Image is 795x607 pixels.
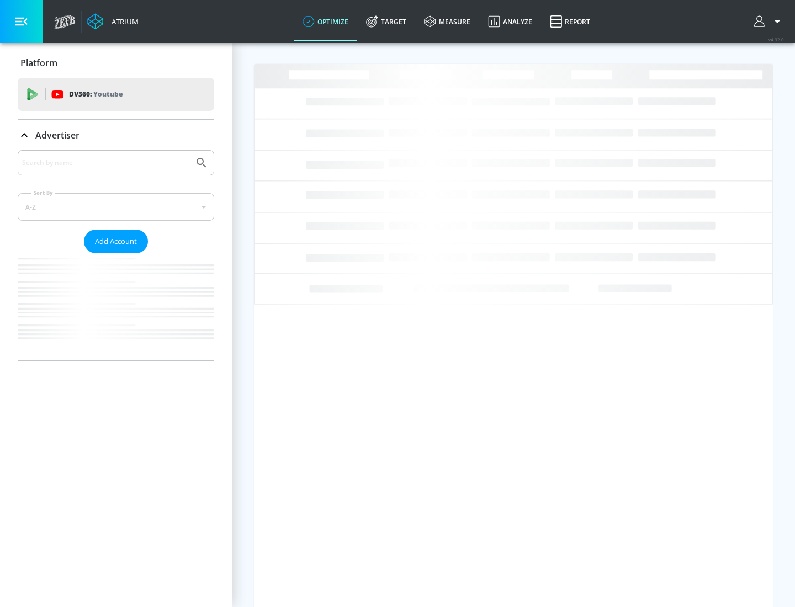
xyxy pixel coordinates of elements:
label: Sort By [31,189,55,196]
a: Analyze [479,2,541,41]
a: optimize [294,2,357,41]
input: Search by name [22,156,189,170]
p: Advertiser [35,129,79,141]
div: Atrium [107,17,139,26]
nav: list of Advertiser [18,253,214,360]
span: v 4.32.0 [768,36,784,42]
a: Target [357,2,415,41]
div: A-Z [18,193,214,221]
span: Add Account [95,235,137,248]
p: Youtube [93,88,123,100]
a: Report [541,2,599,41]
div: DV360: Youtube [18,78,214,111]
a: measure [415,2,479,41]
div: Advertiser [18,120,214,151]
button: Add Account [84,230,148,253]
div: Advertiser [18,150,214,360]
div: Platform [18,47,214,78]
p: DV360: [69,88,123,100]
a: Atrium [87,13,139,30]
p: Platform [20,57,57,69]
